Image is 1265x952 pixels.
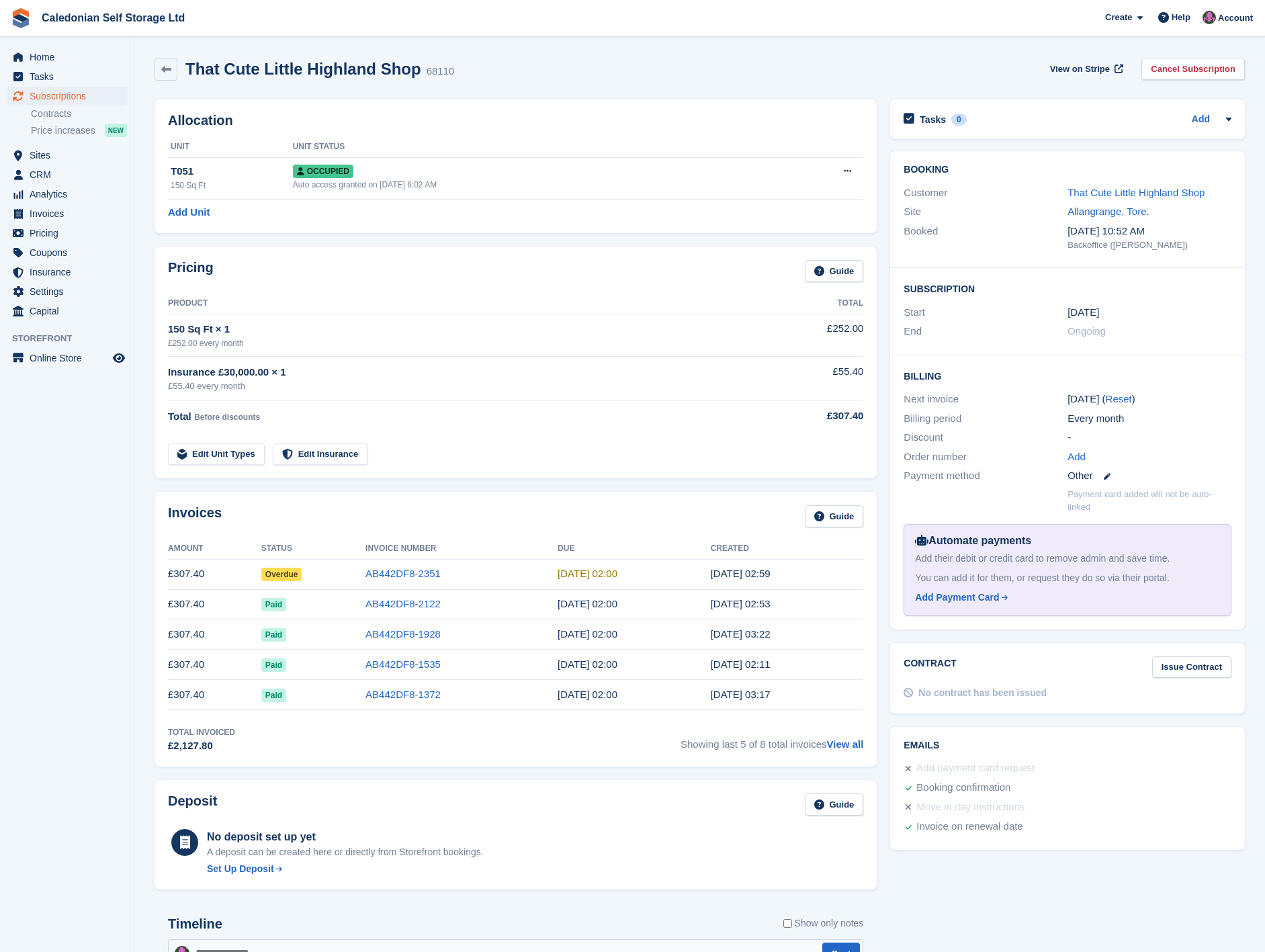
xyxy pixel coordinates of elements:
[168,559,261,589] td: £307.40
[261,538,365,560] th: Status
[916,819,1022,835] div: Invoice on renewal date
[7,185,127,204] a: menu
[904,282,1231,295] h2: Subscription
[1218,11,1253,25] span: Account
[168,589,261,619] td: £307.40
[168,538,261,560] th: Amount
[293,179,771,191] div: Auto access granted on [DATE] 6:02 AM
[1067,206,1149,217] a: Allangrange, Tore.
[920,114,946,126] h2: Tasks
[1192,112,1210,128] a: Add
[1067,187,1205,198] a: That Cute Little Highland Shop
[30,243,110,262] span: Coupons
[12,332,134,345] span: Storefront
[783,916,792,931] input: Show only notes
[916,761,1035,777] div: Add payment card request
[7,302,127,320] a: menu
[168,136,293,158] th: Unit
[30,224,110,243] span: Pricing
[1067,224,1231,239] div: [DATE] 10:52 AM
[168,322,756,337] div: 150 Sq Ft × 1
[30,67,110,86] span: Tasks
[711,538,864,560] th: Created
[427,64,455,79] div: 68110
[168,916,222,932] h2: Timeline
[168,205,210,220] a: Add Unit
[273,443,368,466] a: Edit Insurance
[1067,468,1231,484] div: Other
[171,179,293,191] div: 150 Sq Ft
[7,349,127,367] a: menu
[365,568,441,579] a: AB442DF8-2351
[31,124,95,137] span: Price increases
[168,410,191,422] span: Total
[904,468,1067,484] div: Payment method
[168,113,863,128] h2: Allocation
[105,124,127,137] div: NEW
[783,916,864,931] label: Show only notes
[168,337,756,349] div: £252.00 every month
[168,619,261,650] td: £307.40
[1152,656,1231,679] a: Issue Contract
[1067,305,1099,320] time: 2025-02-01 01:00:00 UTC
[365,538,558,560] th: Invoice Number
[756,314,864,356] td: £252.00
[711,658,771,670] time: 2025-06-01 01:11:16 UTC
[1067,239,1231,252] div: Backoffice ([PERSON_NAME])
[168,680,261,710] td: £307.40
[904,305,1067,320] div: Start
[111,350,127,366] a: Preview store
[168,365,756,380] div: Insurance £30,000.00 × 1
[207,829,484,845] div: No deposit set up yet
[1105,11,1132,24] span: Create
[168,443,265,466] a: Edit Unit Types
[558,658,617,670] time: 2025-06-02 01:00:00 UTC
[171,164,293,179] div: T051
[711,598,771,609] time: 2025-08-01 01:53:15 UTC
[916,799,1024,816] div: Move in day instructions
[918,686,1047,700] div: No contract has been issued
[168,650,261,680] td: £307.40
[904,392,1067,407] div: Next invoice
[1141,58,1245,80] a: Cancel Subscription
[558,568,617,579] time: 2025-09-02 01:00:00 UTC
[261,658,286,672] span: Paid
[185,60,421,78] h2: That Cute Little Highland Shop
[904,204,1067,220] div: Site
[756,408,864,424] div: £307.40
[915,533,1220,549] div: Automate payments
[11,8,31,28] img: stora-icon-8386f47178a22dfd0bd8f6a31ec36ba5ce8667c1dd55bd0f319d3a0aa187defe.svg
[30,349,110,367] span: Online Store
[30,165,110,184] span: CRM
[756,293,864,314] th: Total
[904,185,1067,201] div: Customer
[558,598,617,609] time: 2025-08-02 01:00:00 UTC
[1067,411,1231,427] div: Every month
[904,369,1231,382] h2: Billing
[365,598,441,609] a: AB442DF8-2122
[168,380,756,393] div: £55.40 every month
[30,204,110,223] span: Invoices
[293,165,353,178] span: Occupied
[36,7,190,29] a: Caledonian Self Storage Ltd
[261,689,286,702] span: Paid
[30,48,110,67] span: Home
[916,780,1010,796] div: Booking confirmation
[951,114,967,126] div: 0
[7,48,127,67] a: menu
[904,449,1067,465] div: Order number
[168,260,214,282] h2: Pricing
[1203,11,1216,24] img: Lois Holling
[711,628,771,640] time: 2025-07-01 02:22:21 UTC
[207,862,274,876] div: Set Up Deposit
[756,357,864,400] td: £55.40
[194,413,260,422] span: Before discounts
[30,302,110,320] span: Capital
[805,505,864,527] a: Guide
[30,146,110,165] span: Sites
[7,282,127,301] a: menu
[7,67,127,86] a: menu
[261,598,286,611] span: Paid
[805,260,864,282] a: Guide
[7,224,127,243] a: menu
